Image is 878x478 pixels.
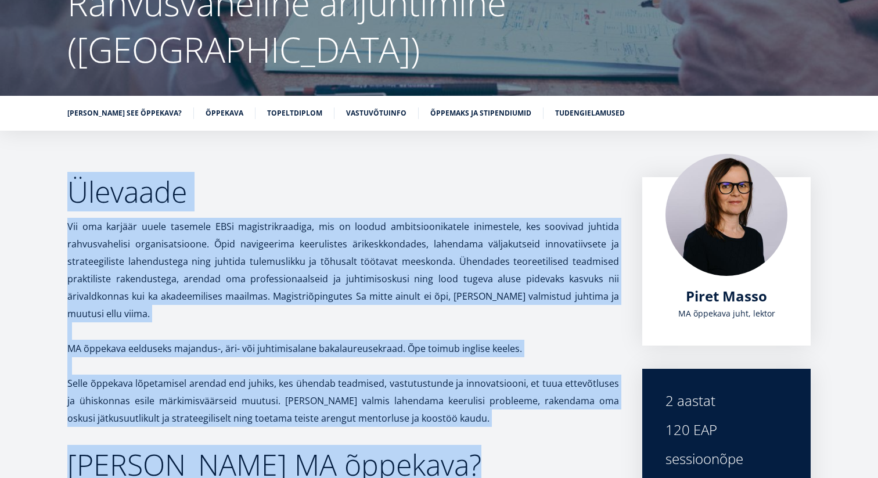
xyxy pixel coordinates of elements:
[555,107,625,119] a: Tudengielamused
[67,340,619,357] p: MA õppekava eelduseks majandus-, äri- või juhtimisalane bakalaureusekraad. Õpe toimub inglise kee...
[686,286,767,306] span: Piret Masso
[206,107,243,119] a: Õppekava
[67,107,182,119] a: [PERSON_NAME] see õppekava?
[67,177,619,206] h2: Ülevaade
[686,287,767,305] a: Piret Masso
[67,218,619,322] p: Vii oma karjäär uuele tasemele EBSi magistrikraadiga, mis on loodud ambitsioonikatele inimestele,...
[267,107,322,119] a: Topeltdiplom
[665,450,787,468] div: sessioonõpe
[67,375,619,427] p: Selle õppekava lõpetamisel arendad end juhiks, kes ühendab teadmised, vastutustunde ja innovatsio...
[665,392,787,409] div: 2 aastat
[665,421,787,439] div: 120 EAP
[430,107,531,119] a: Õppemaks ja stipendiumid
[665,305,787,322] div: MA õppekava juht, lektor
[665,154,787,276] img: Piret Masso
[276,1,329,11] span: Perekonnanimi
[346,107,406,119] a: Vastuvõtuinfo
